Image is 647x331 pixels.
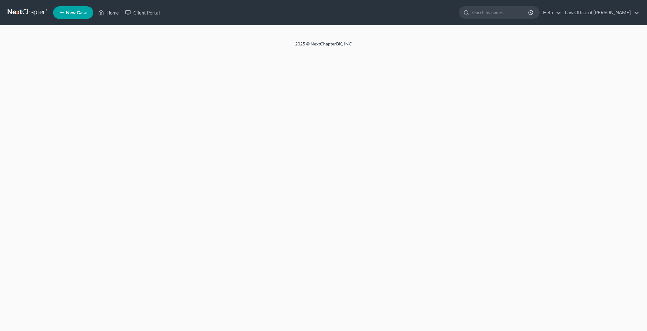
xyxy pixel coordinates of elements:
a: Help [540,7,561,18]
span: New Case [66,10,87,15]
a: Client Portal [122,7,163,18]
a: Law Office of [PERSON_NAME] [562,7,639,18]
a: Home [95,7,122,18]
div: 2025 © NextChapterBK, INC [143,41,504,52]
input: Search by name... [471,7,529,18]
